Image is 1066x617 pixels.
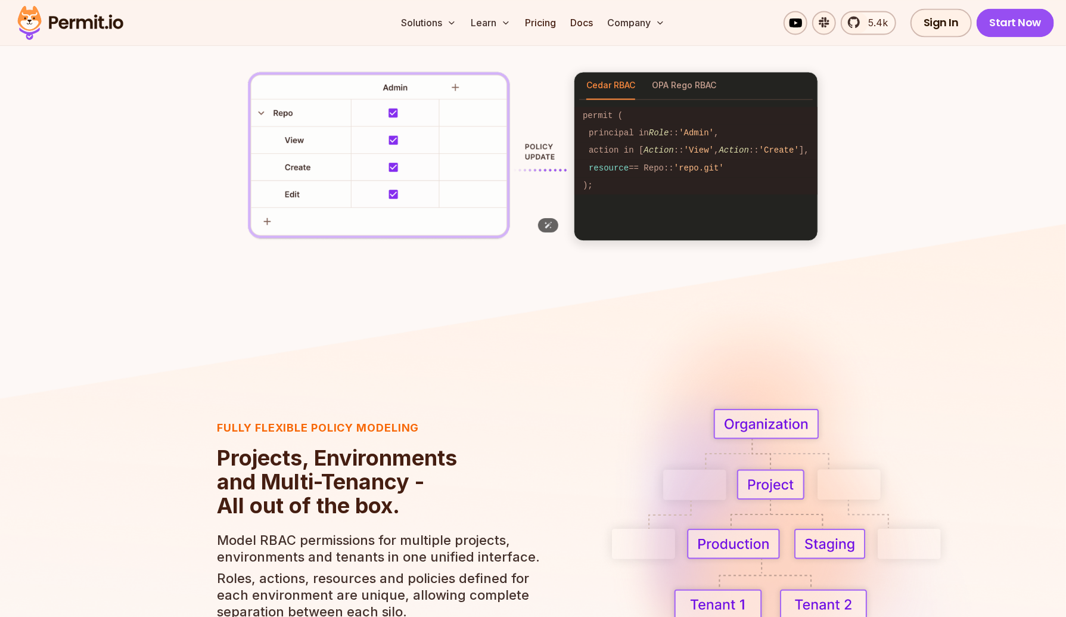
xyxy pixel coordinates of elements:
[574,142,818,159] code: action in [ :: , :: ],
[217,532,542,565] p: Model RBAC permissions for multiple projects, environments and tenants in one unified interface.
[466,11,515,35] button: Learn
[396,11,461,35] button: Solutions
[565,11,598,35] a: Docs
[574,125,818,142] code: principal in :: ,
[652,72,716,100] button: OPA Rego RBAC
[602,11,670,35] button: Company
[520,11,561,35] a: Pricing
[684,145,714,155] span: 'View'
[12,2,129,43] img: Permit logo
[574,177,818,194] code: );
[861,15,888,30] span: 5.4k
[217,446,542,517] h2: Projects, Environments and Multi-Tenancy - All out of the box.
[644,145,674,155] span: Action
[574,159,818,176] code: == Repo::
[977,8,1055,37] a: Start Now
[679,128,714,138] span: 'Admin'
[759,145,799,155] span: 'Create'
[674,163,724,173] span: 'repo.git'
[910,8,972,37] a: Sign In
[719,145,749,155] span: Action
[589,163,629,173] span: resource
[649,128,669,138] span: Role
[217,420,542,436] h3: Fully flexible policy modeling
[586,72,635,100] button: Cedar RBAC
[841,11,896,35] a: 5.4k
[574,107,818,124] code: permit (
